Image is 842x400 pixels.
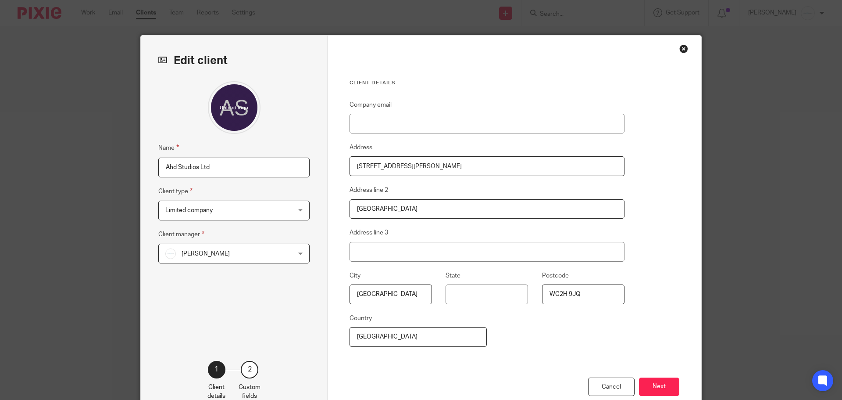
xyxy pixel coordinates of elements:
[158,229,204,239] label: Client manager
[350,79,624,86] h3: Client details
[158,143,179,153] label: Name
[446,271,460,280] label: State
[639,378,679,396] button: Next
[182,251,230,257] span: [PERSON_NAME]
[165,207,213,213] span: Limited company
[158,186,193,196] label: Client type
[588,378,635,396] div: Cancel
[350,186,388,195] label: Address line 2
[241,361,258,378] div: 2
[350,101,392,109] label: Company email
[542,271,569,280] label: Postcode
[679,44,688,53] div: Close this dialog window
[350,314,372,323] label: Country
[158,53,310,68] h2: Edit client
[350,143,372,152] label: Address
[350,271,360,280] label: City
[165,249,176,259] img: Cloud%20Keepers-05.png
[208,361,225,378] div: 1
[350,228,388,237] label: Address line 3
